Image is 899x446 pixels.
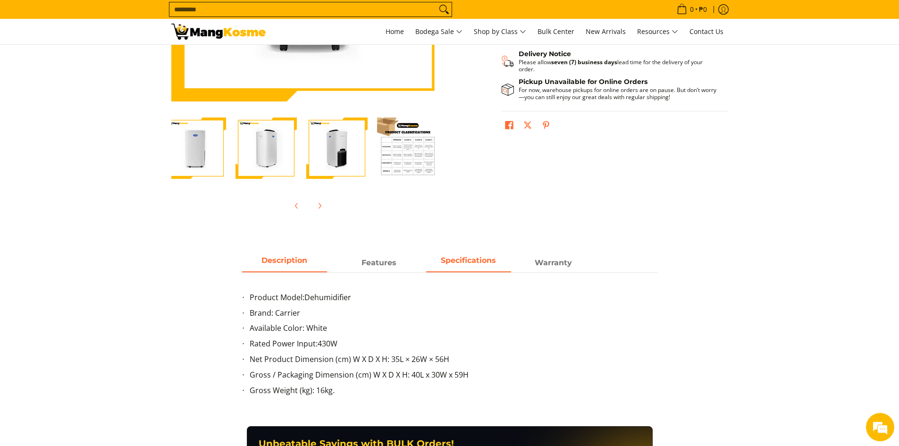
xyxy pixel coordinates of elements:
[286,195,307,216] button: Previous
[411,19,467,44] a: Bodega Sale
[519,50,571,58] strong: Delivery Notice
[242,254,327,271] span: Description
[697,6,708,13] span: ₱0
[386,27,404,36] span: Home
[304,323,327,333] span: White
[539,118,553,135] a: Pin on Pinterest
[469,19,531,44] a: Shop by Class
[533,19,579,44] a: Bulk Center
[171,24,266,40] img: Carrier 30-Liter Dehumidifier - White (Class B) l Mang Kosme
[551,58,617,66] strong: seven (7) business days
[155,5,177,27] div: Minimize live chat window
[441,256,496,265] strong: Specifications
[306,118,368,179] img: Carrier 30L White Dehumidifier (Class B)-3
[632,19,683,44] a: Resources
[502,50,719,73] button: Shipping & Delivery
[250,322,657,338] li: Available Color:
[581,19,630,44] a: New Arrivals
[674,4,710,15] span: •
[318,338,337,349] span: 430W
[586,27,626,36] span: New Arrivals
[273,308,300,318] span: Carrier
[55,119,130,214] span: We're online!
[235,118,297,179] img: Carrier 30L White Dehumidifier (Class B)-2
[250,307,657,323] li: Brand:
[250,385,657,400] li: Gross Weight (kg): 16kg.
[415,26,462,38] span: Bodega Sale
[503,118,516,135] a: Share on Facebook
[165,118,226,179] img: Carrier 30L White Dehumidifier (Class B)-1
[538,27,574,36] span: Bulk Center
[250,292,657,307] li: Product Model:
[637,26,678,38] span: Resources
[250,353,657,369] li: Net Product Dimension (cm) W X D X H: 35L × 26W × 56H
[519,77,647,86] strong: Pickup Unavailable for Online Orders
[437,2,452,17] button: Search
[685,19,728,44] a: Contact Us
[242,254,327,272] a: Description
[309,195,330,216] button: Next
[519,86,719,101] p: For now, warehouse pickups for online orders are on pause. But don’t worry—you can still enjoy ou...
[250,369,657,385] li: Gross / Packaging Dimension (cm) W X D X H: 40L x 30W x 59H
[49,53,159,65] div: Chat with us now
[304,292,351,303] span: Dehumidifier
[5,258,180,291] textarea: Type your message and hit 'Enter'
[361,258,396,267] strong: Features
[377,118,438,179] img: Carrier 30L White Dehumidifier (Class B)-4
[521,118,534,135] a: Post on X
[381,19,409,44] a: Home
[689,6,695,13] span: 0
[519,59,719,73] p: Please allow lead time for the delivery of your order.
[689,27,723,36] span: Contact Us
[426,254,511,272] a: Description 2
[250,338,657,353] li: Rated Power Input:
[511,254,596,272] a: Description 3
[474,26,526,38] span: Shop by Class
[242,272,657,408] div: Description 2
[336,254,421,272] a: Description 1
[535,258,572,267] strong: Warranty
[275,19,728,44] nav: Main Menu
